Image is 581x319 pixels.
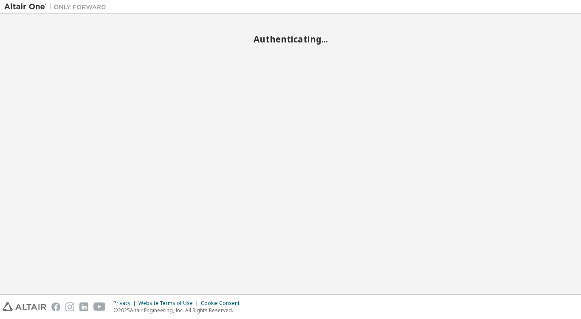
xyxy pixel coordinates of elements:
h2: Authenticating... [4,34,577,45]
img: youtube.svg [93,302,106,311]
img: altair_logo.svg [3,302,46,311]
img: instagram.svg [65,302,74,311]
div: Cookie Consent [201,300,245,307]
img: Altair One [4,3,110,11]
img: linkedin.svg [79,302,88,311]
div: Website Terms of Use [138,300,201,307]
div: Privacy [113,300,138,307]
img: facebook.svg [51,302,60,311]
p: © 2025 Altair Engineering, Inc. All Rights Reserved. [113,307,245,314]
